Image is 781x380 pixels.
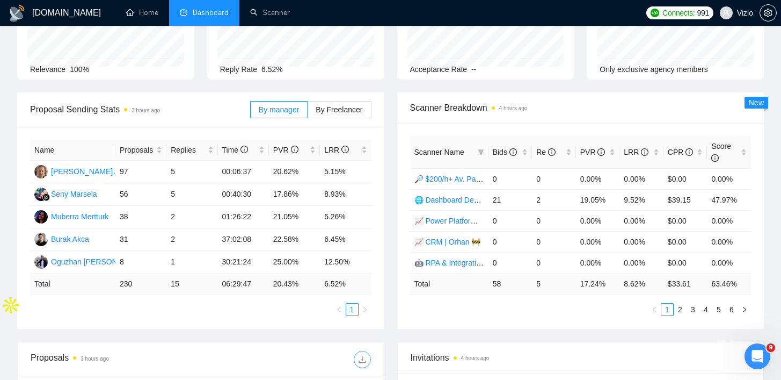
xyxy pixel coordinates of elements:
[707,252,751,273] td: 0.00%
[619,210,663,231] td: 0.00%
[218,228,269,251] td: 37:02:08
[493,148,517,156] span: Bids
[341,146,349,153] span: info-circle
[115,206,166,228] td: 38
[320,228,371,251] td: 6.45%
[171,144,205,156] span: Replies
[180,9,187,16] span: dashboard
[261,65,283,74] span: 6.52%
[576,252,620,273] td: 0.00%
[51,211,108,223] div: Muberra Mertturk
[488,273,532,294] td: 58
[324,146,349,154] span: LRR
[250,8,290,17] a: searchScanner
[576,210,620,231] td: 0.00%
[34,189,97,198] a: SMSeny Marsela
[532,168,576,189] td: 0
[9,5,26,22] img: logo
[548,148,556,156] span: info-circle
[414,217,515,225] a: 📈 Power Platform | Orhan 🚢
[744,343,770,369] iframe: Intercom live chat
[115,251,166,274] td: 8
[126,8,158,17] a: homeHome
[166,251,217,274] td: 1
[218,274,269,295] td: 06:29:47
[532,252,576,273] td: 0
[711,142,731,162] span: Score
[532,273,576,294] td: 5
[760,9,777,17] a: setting
[115,228,166,251] td: 31
[218,161,269,183] td: 00:06:37
[600,65,708,74] span: Only exclusive agency members
[597,148,605,156] span: info-circle
[166,140,217,161] th: Replies
[509,148,517,156] span: info-circle
[320,251,371,274] td: 12.50%
[767,343,775,352] span: 9
[269,206,320,228] td: 21.05%
[414,175,501,183] a: 🔎 $200/h+ Av. Payers 💸
[619,189,663,210] td: 9.52%
[476,144,486,160] span: filter
[663,231,707,252] td: $0.00
[414,259,515,267] a: 🤖 RPA & Integration | Serhan
[269,228,320,251] td: 22.58%
[30,140,115,161] th: Name
[291,146,298,153] span: info-circle
[414,238,481,246] a: 📈 CRM | Orhan 🚧
[34,234,89,243] a: BABurak Akca
[707,210,751,231] td: 0.00%
[34,210,48,224] img: MM
[663,189,707,210] td: $39.15
[218,206,269,228] td: 01:26:22
[30,65,65,74] span: Relevance
[220,65,257,74] span: Reply Rate
[34,188,48,201] img: SM
[576,231,620,252] td: 0.00%
[34,167,113,175] a: SK[PERSON_NAME]
[273,146,298,154] span: PVR
[711,154,719,162] span: info-circle
[51,188,97,200] div: Seny Marsela
[536,148,556,156] span: Re
[411,351,751,364] span: Invitations
[461,355,490,361] time: 4 hours ago
[410,273,488,294] td: Total
[269,251,320,274] td: 25.00%
[478,149,484,155] span: filter
[619,273,663,294] td: 8.62 %
[662,7,695,19] span: Connects:
[663,252,707,273] td: $0.00
[488,168,532,189] td: 0
[663,168,707,189] td: $0.00
[320,274,371,295] td: 6.52 %
[34,212,108,220] a: MMMuberra Mertturk
[115,161,166,183] td: 97
[414,148,464,156] span: Scanner Name
[685,148,693,156] span: info-circle
[259,105,299,114] span: By manager
[697,7,709,19] span: 991
[120,144,154,156] span: Proposals
[532,210,576,231] td: 0
[70,65,89,74] span: 100%
[410,65,468,74] span: Acceptance Rate
[51,166,113,177] div: [PERSON_NAME]
[668,148,693,156] span: CPR
[51,256,145,268] div: Oguzhan [PERSON_NAME]
[707,231,751,252] td: 0.00%
[316,105,362,114] span: By Freelancer
[132,107,160,113] time: 3 hours ago
[81,356,109,362] time: 3 hours ago
[30,103,250,116] span: Proposal Sending Stats
[624,148,648,156] span: LRR
[722,9,730,17] span: user
[166,161,217,183] td: 5
[651,9,659,17] img: upwork-logo.png
[532,231,576,252] td: 0
[414,196,505,204] a: 🌐 Dashboard Dev | Orhan
[499,105,528,111] time: 4 hours ago
[320,206,371,228] td: 5.26%
[410,101,751,114] span: Scanner Breakdown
